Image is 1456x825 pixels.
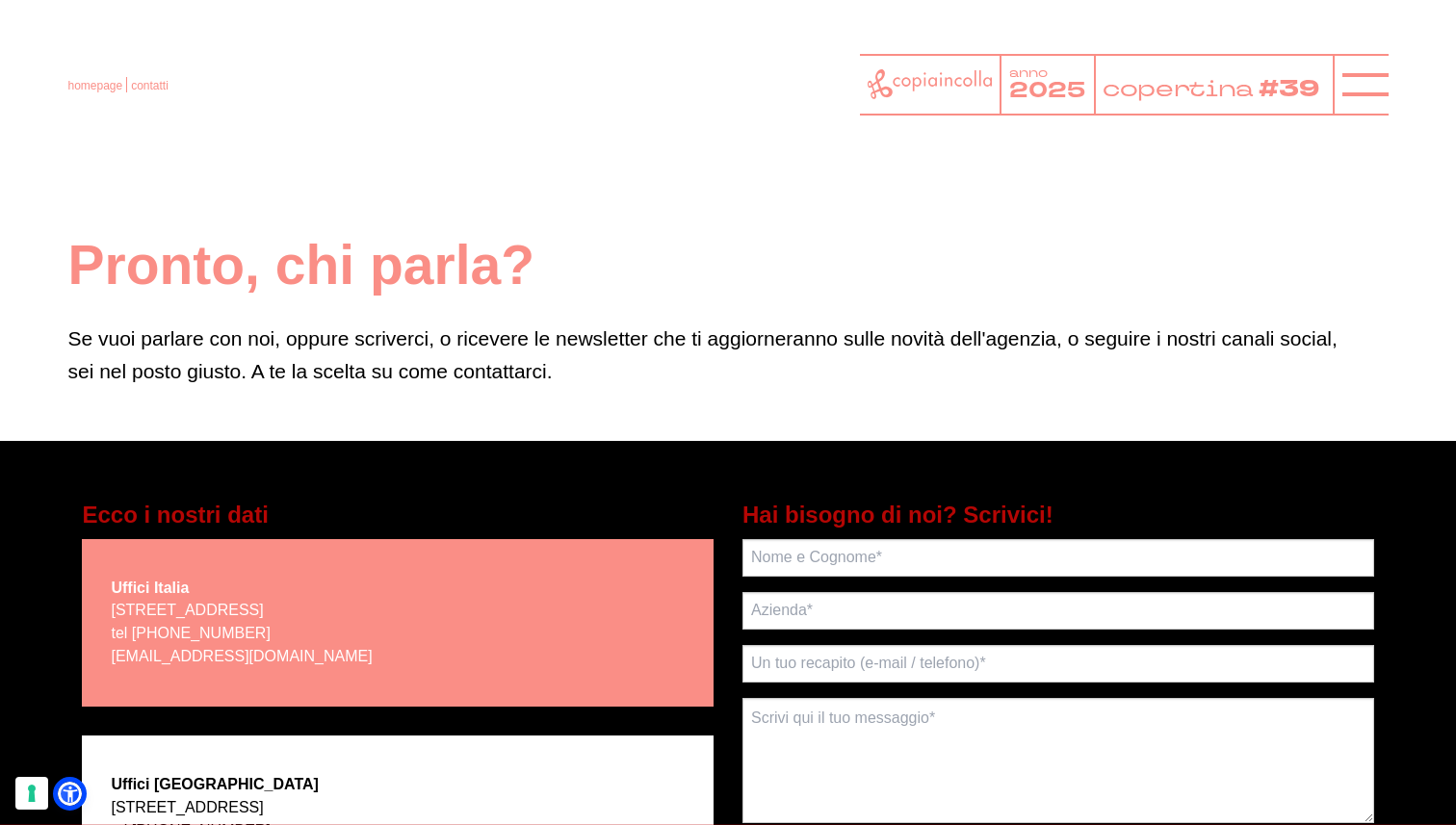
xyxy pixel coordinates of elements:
h5: Hai bisogno di noi? Scrivici! [742,499,1374,531]
a: Open Accessibility Menu [58,782,82,806]
span: contatti [131,79,169,92]
strong: Uffici Italia [111,580,189,596]
p: [STREET_ADDRESS] tel [PHONE_NUMBER] [111,599,372,668]
tspan: copertina [1103,73,1257,103]
h5: Ecco i nostri dati [82,499,714,531]
input: Azienda* [742,592,1374,630]
tspan: 2025 [1009,76,1085,105]
tspan: #39 [1261,72,1324,106]
h1: Pronto, chi parla? [67,231,1388,299]
input: Un tuo recapito (e-mail / telefono)* [742,645,1374,683]
button: Le tue preferenze relative al consenso per le tecnologie di tracciamento [15,777,48,810]
a: homepage [67,79,122,92]
tspan: anno [1009,65,1048,82]
p: Se vuoi parlare con noi, oppure scriverci, o ricevere le newsletter che ti aggiorneranno sulle no... [67,322,1388,387]
strong: Uffici [GEOGRAPHIC_DATA] [111,776,318,792]
a: [EMAIL_ADDRESS][DOMAIN_NAME] [111,648,372,664]
input: Nome e Cognome* [742,539,1374,577]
